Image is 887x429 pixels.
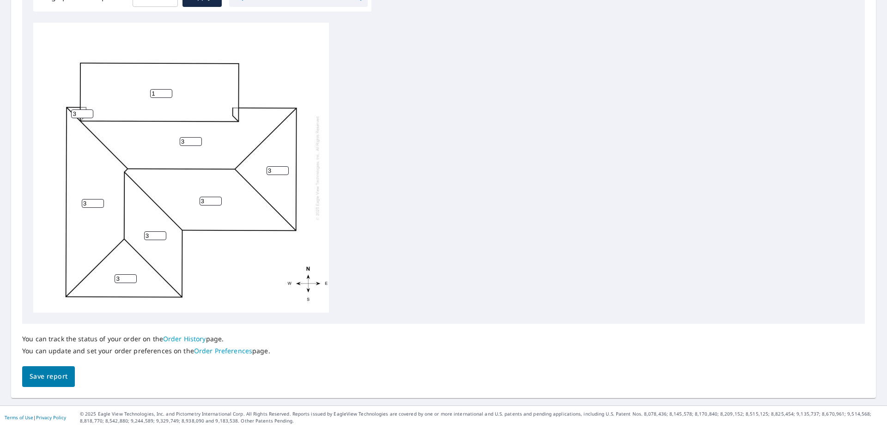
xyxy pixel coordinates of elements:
[22,335,270,343] p: You can track the status of your order on the page.
[5,414,33,421] a: Terms of Use
[163,334,206,343] a: Order History
[36,414,66,421] a: Privacy Policy
[80,411,882,424] p: © 2025 Eagle View Technologies, Inc. and Pictometry International Corp. All Rights Reserved. Repo...
[30,371,67,382] span: Save report
[194,346,252,355] a: Order Preferences
[22,366,75,387] button: Save report
[5,415,66,420] p: |
[22,347,270,355] p: You can update and set your order preferences on the page.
